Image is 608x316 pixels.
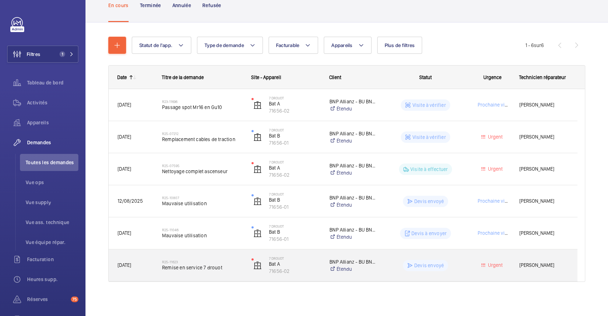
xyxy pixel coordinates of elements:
[329,258,376,265] p: BNP Allianz - BU BNP Allianz
[118,166,131,172] span: [DATE]
[269,235,320,243] p: 71656-01
[269,192,320,196] p: 7 DROUOT
[329,130,376,137] p: BNP Allianz - BU BNP Allianz
[162,164,242,168] h2: R25-07595
[412,134,446,141] p: Visite à vérifier
[534,42,541,48] span: sur
[414,198,444,205] p: Devis envoyé
[329,226,376,233] p: BNP Allianz - BU BNP Allianz
[269,268,320,275] p: 71656-02
[269,203,320,211] p: 71656-01
[162,168,242,175] span: Nettoyage complet ascenseur
[140,2,161,9] p: Terminée
[476,198,513,204] span: Prochaine visite
[117,74,127,80] div: Date
[118,198,143,204] span: 12/08/2025
[253,133,262,141] img: elevator.svg
[26,199,78,206] span: Vue supply
[269,37,318,54] button: Facturable
[269,132,320,139] p: Bat B
[162,228,242,232] h2: R25-11046
[118,230,131,236] span: [DATE]
[162,74,204,80] span: Titre de la demande
[7,46,78,63] button: Filtres1
[253,165,262,173] img: elevator.svg
[329,265,376,273] a: Étendu
[253,101,262,109] img: elevator.svg
[329,98,376,105] p: BNP Allianz - BU BNP Allianz
[27,99,78,106] span: Activités
[26,159,78,166] span: Toutes les demandes
[385,42,415,48] span: Plus de filtres
[118,102,131,108] span: [DATE]
[519,133,568,141] span: [PERSON_NAME]
[27,276,78,283] span: Heures supp.
[204,42,244,48] span: Type de demande
[27,296,68,303] span: Réserves
[525,43,544,48] span: 1 - 6 6
[476,230,513,236] span: Prochaine visite
[172,2,191,9] p: Annulée
[329,233,376,240] a: Étendu
[269,171,320,178] p: 71656-02
[269,224,320,228] p: 7 DROUOT
[162,196,242,200] h2: R25-10807
[27,256,78,263] span: Facturation
[27,139,78,146] span: Demandes
[377,37,422,54] button: Plus de filtres
[519,74,566,80] span: Technicien réparateur
[419,74,432,80] span: Statut
[253,197,262,206] img: elevator.svg
[269,100,320,107] p: Bat A
[162,264,242,271] span: Remise en service 7 drouot
[253,229,262,238] img: elevator.svg
[162,232,242,239] span: Mauvaise utilisation
[162,131,242,136] h2: R25-07212
[269,228,320,235] p: Bat B
[118,262,131,268] span: [DATE]
[414,262,444,269] p: Devis envoyé
[331,42,352,48] span: Appareils
[162,99,242,104] h2: R23-11696
[59,51,65,57] span: 1
[410,166,448,173] p: Visite à effectuer
[202,2,221,9] p: Refusée
[269,139,320,146] p: 71656-01
[269,196,320,203] p: Bat B
[411,230,447,237] p: Devis à envoyer
[487,262,503,268] span: Urgent
[162,136,242,143] span: Remplacement cables de traction
[324,37,371,54] button: Appareils
[412,102,446,109] p: Visite à vérifier
[162,104,242,111] span: Passage spot Mr16 en Gu10
[519,197,568,205] span: [PERSON_NAME]
[108,2,129,9] p: En cours
[487,134,503,140] span: Urgent
[519,101,568,109] span: [PERSON_NAME]
[26,239,78,246] span: Vue équipe répar.
[71,296,78,302] span: 75
[139,42,172,48] span: Statut de l'app.
[27,51,40,58] span: Filtres
[329,74,341,80] span: Client
[269,260,320,268] p: Bat A
[269,107,320,114] p: 71656-02
[162,260,242,264] h2: R25-11623
[329,201,376,208] a: Étendu
[269,160,320,164] p: 7 DROUOT
[26,219,78,226] span: Vue ass. technique
[519,165,568,173] span: [PERSON_NAME]
[483,74,502,80] span: Urgence
[253,261,262,270] img: elevator.svg
[118,134,131,140] span: [DATE]
[26,179,78,186] span: Vue ops
[27,119,78,126] span: Appareils
[276,42,300,48] span: Facturable
[269,128,320,132] p: 7 DROUOT
[519,261,568,269] span: [PERSON_NAME]
[197,37,263,54] button: Type de demande
[329,137,376,144] a: Étendu
[329,194,376,201] p: BNP Allianz - BU BNP Allianz
[329,105,376,112] a: Étendu
[519,229,568,237] span: [PERSON_NAME]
